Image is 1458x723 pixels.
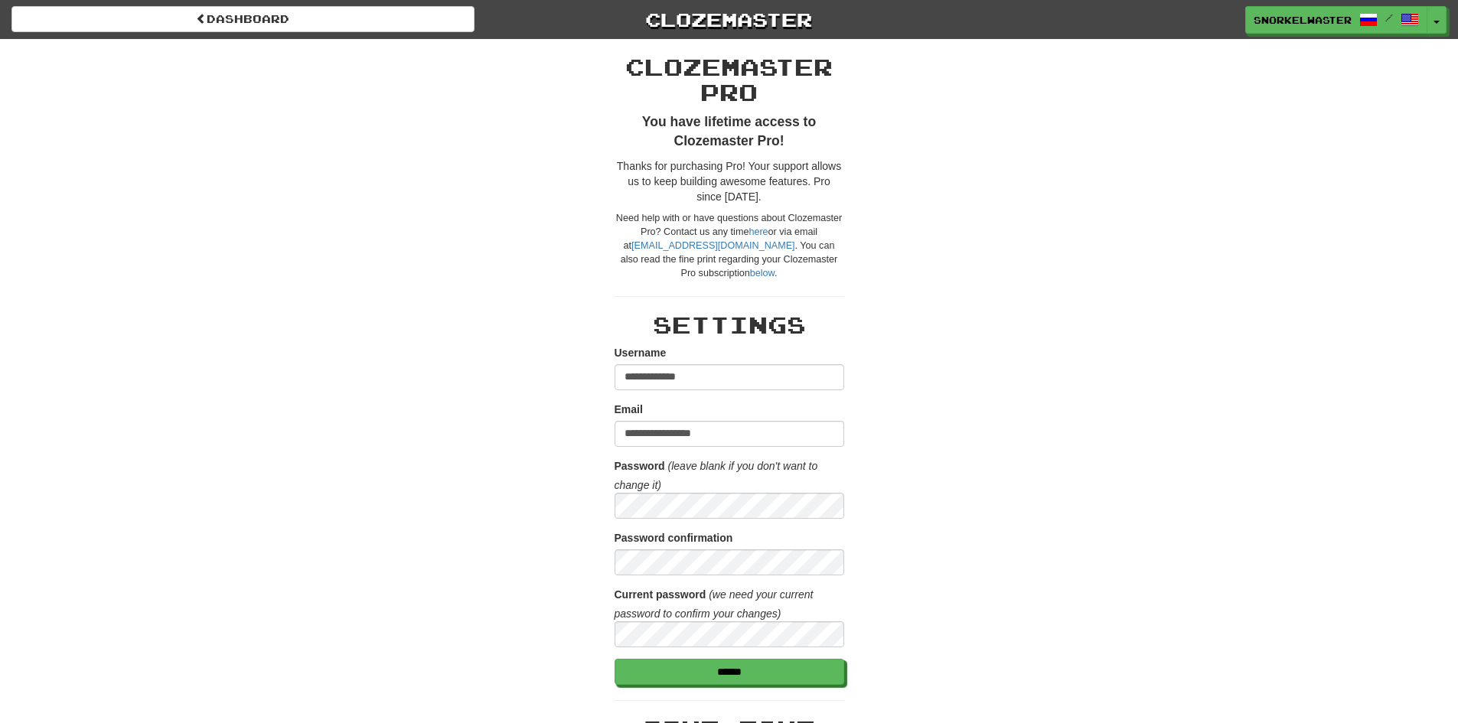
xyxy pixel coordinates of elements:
[1254,13,1352,27] span: SnorkelWaster
[631,240,794,251] a: [EMAIL_ADDRESS][DOMAIN_NAME]
[11,6,475,32] a: Dashboard
[497,6,961,33] a: Clozemaster
[615,158,844,204] p: Thanks for purchasing Pro! Your support allows us to keep building awesome features. Pro since [D...
[749,226,768,237] a: here
[615,587,706,602] label: Current password
[1385,12,1393,23] span: /
[615,530,733,546] label: Password confirmation
[615,54,844,105] h2: Clozemaster Pro
[615,345,667,360] label: Username
[642,114,816,148] strong: You have lifetime access to Clozemaster Pro!
[615,212,844,281] div: Need help with or have questions about Clozemaster Pro? Contact us any time or via email at . You...
[615,460,818,491] i: (leave blank if you don't want to change it)
[615,312,844,337] h2: Settings
[615,458,665,474] label: Password
[1245,6,1427,34] a: SnorkelWaster /
[615,402,643,417] label: Email
[615,588,814,620] i: (we need your current password to confirm your changes)
[750,268,775,278] a: below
